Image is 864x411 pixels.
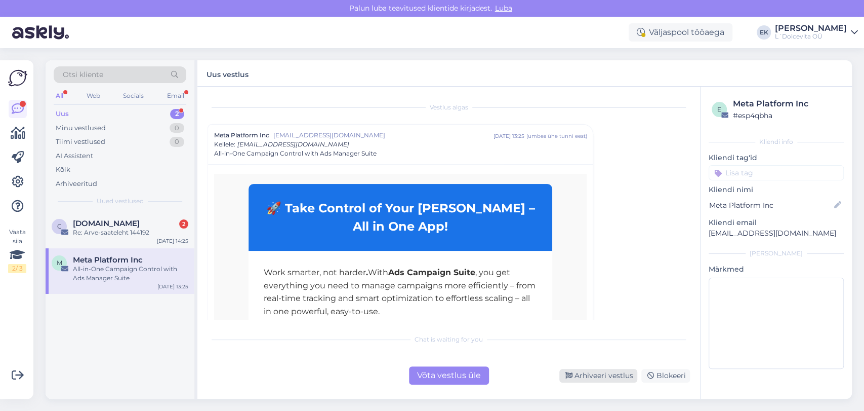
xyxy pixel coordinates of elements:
[733,110,841,121] div: # esp4qbha
[73,265,188,283] div: All-in-One Campaign Control with Ads Manager Suite
[273,131,493,140] span: [EMAIL_ADDRESS][DOMAIN_NAME]
[56,123,106,133] div: Minu vestlused
[170,123,184,133] div: 0
[56,179,97,189] div: Arhiveeritud
[388,268,475,277] strong: Ads Campaign Suite
[8,264,26,273] div: 2 / 3
[709,200,832,211] input: Lisa nimi
[709,228,844,239] p: [EMAIL_ADDRESS][DOMAIN_NAME]
[709,264,844,275] p: Märkmed
[165,89,186,102] div: Email
[526,132,587,140] div: ( umbes ühe tunni eest )
[179,219,188,229] div: 2
[85,89,102,102] div: Web
[170,109,184,119] div: 2
[559,369,637,383] div: Arhiveeri vestlus
[73,228,188,237] div: Re: Arve-saateleht 144192
[157,283,188,290] div: [DATE] 13:25
[8,68,27,88] img: Askly Logo
[73,219,140,228] span: changelingerie.ee
[709,165,844,180] input: Lisa tag
[97,197,144,206] span: Uued vestlused
[709,153,844,163] p: Kliendi tag'id
[157,237,188,245] div: [DATE] 14:25
[237,140,349,148] span: [EMAIL_ADDRESS][DOMAIN_NAME]
[641,369,690,383] div: Blokeeri
[73,255,143,265] span: Meta Platform Inc
[709,217,844,228] p: Kliendi email
[121,89,146,102] div: Socials
[709,137,844,146] div: Kliendi info
[629,23,732,42] div: Väljaspool tööaega
[709,184,844,195] p: Kliendi nimi
[214,149,377,158] span: All-in-One Campaign Control with Ads Manager Suite
[208,335,690,344] div: Chat is waiting for you
[56,151,93,161] div: AI Assistent
[775,32,847,41] div: L´Dolcevita OÜ
[8,228,26,273] div: Vaata siia
[57,222,62,230] span: c
[170,137,184,147] div: 0
[207,66,249,80] label: Uus vestlus
[775,24,858,41] a: [PERSON_NAME]L´Dolcevita OÜ
[63,69,103,80] span: Otsi kliente
[56,109,69,119] div: Uus
[775,24,847,32] div: [PERSON_NAME]
[214,131,269,140] span: Meta Platform Inc
[214,140,235,148] span: Kellele :
[208,103,690,112] div: Vestlus algas
[709,249,844,258] div: [PERSON_NAME]
[733,98,841,110] div: Meta Platform Inc
[757,25,771,40] div: EK
[717,105,721,113] span: e
[409,366,489,385] div: Võta vestlus üle
[56,137,105,147] div: Tiimi vestlused
[493,132,524,140] div: [DATE] 13:25
[492,4,515,13] span: Luba
[54,89,65,102] div: All
[57,259,62,267] span: M
[249,184,552,251] td: 🚀 Take Control of Your [PERSON_NAME] – All in One App!
[56,165,70,175] div: Kõik
[366,268,368,277] strong: .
